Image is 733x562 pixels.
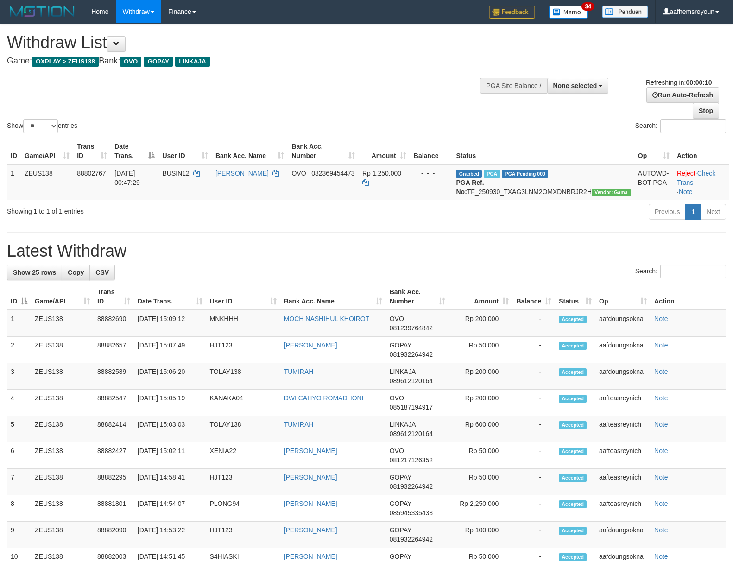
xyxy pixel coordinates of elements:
[456,170,482,178] span: Grabbed
[134,416,206,442] td: [DATE] 15:03:03
[559,474,587,482] span: Accepted
[386,284,449,310] th: Bank Acc. Number: activate to sort column ascending
[595,310,651,337] td: aafdoungsokna
[7,363,31,390] td: 3
[7,5,77,19] img: MOTION_logo.png
[134,363,206,390] td: [DATE] 15:06:20
[602,6,648,18] img: panduan.png
[212,138,288,164] th: Bank Acc. Name: activate to sort column ascending
[31,495,94,522] td: ZEUS138
[512,310,555,337] td: -
[512,442,555,469] td: -
[280,284,386,310] th: Bank Acc. Name: activate to sort column ascending
[449,469,512,495] td: Rp 50,000
[502,170,548,178] span: PGA Pending
[7,57,480,66] h4: Game: Bank:
[512,469,555,495] td: -
[452,164,634,200] td: TF_250930_TXAG3LNM2OMXDNBRJR2H
[134,522,206,548] td: [DATE] 14:53:22
[390,315,404,322] span: OVO
[449,337,512,363] td: Rp 50,000
[484,170,500,178] span: Marked by aafsreyleap
[284,341,337,349] a: [PERSON_NAME]
[649,204,686,220] a: Previous
[512,416,555,442] td: -
[390,536,433,543] span: Copy 081932264942 to clipboard
[390,526,411,534] span: GOPAY
[410,138,453,164] th: Balance
[134,469,206,495] td: [DATE] 14:58:41
[654,421,668,428] a: Note
[559,527,587,535] span: Accepted
[390,351,433,358] span: Copy 081932264942 to clipboard
[635,265,726,278] label: Search:
[595,390,651,416] td: aafteasreynich
[390,447,404,455] span: OVO
[390,324,433,332] span: Copy 081239764842 to clipboard
[581,2,594,11] span: 34
[685,204,701,220] a: 1
[7,119,77,133] label: Show entries
[592,189,631,196] span: Vendor URL: https://trx31.1velocity.biz
[635,119,726,133] label: Search:
[660,119,726,133] input: Search:
[288,138,359,164] th: Bank Acc. Number: activate to sort column ascending
[7,284,31,310] th: ID: activate to sort column descending
[559,448,587,455] span: Accepted
[480,78,547,94] div: PGA Site Balance /
[7,164,21,200] td: 1
[62,265,90,280] a: Copy
[654,553,668,560] a: Note
[701,204,726,220] a: Next
[654,315,668,322] a: Note
[654,394,668,402] a: Note
[512,390,555,416] td: -
[595,469,651,495] td: aafteasreynich
[94,284,134,310] th: Trans ID: activate to sort column ascending
[7,242,726,260] h1: Latest Withdraw
[21,164,73,200] td: ZEUS138
[95,269,109,276] span: CSV
[677,170,695,177] a: Reject
[175,57,210,67] span: LINKAJA
[94,442,134,469] td: 88882427
[390,553,411,560] span: GOPAY
[555,284,595,310] th: Status: activate to sort column ascending
[206,337,280,363] td: HJT123
[449,284,512,310] th: Amount: activate to sort column ascending
[512,337,555,363] td: -
[654,368,668,375] a: Note
[673,138,729,164] th: Action
[284,315,370,322] a: MOCH NASHIHUL KHOIROT
[595,284,651,310] th: Op: activate to sort column ascending
[111,138,158,164] th: Date Trans.: activate to sort column descending
[7,310,31,337] td: 1
[206,390,280,416] td: KANAKA04
[646,87,719,103] a: Run Auto-Refresh
[284,394,364,402] a: DWI CAHYO ROMADHONI
[94,390,134,416] td: 88882547
[31,522,94,548] td: ZEUS138
[489,6,535,19] img: Feedback.jpg
[13,269,56,276] span: Show 25 rows
[449,416,512,442] td: Rp 600,000
[654,500,668,507] a: Note
[559,395,587,403] span: Accepted
[94,469,134,495] td: 88882295
[390,430,433,437] span: Copy 089612120164 to clipboard
[390,456,433,464] span: Copy 081217126352 to clipboard
[559,500,587,508] span: Accepted
[7,522,31,548] td: 9
[512,284,555,310] th: Balance: activate to sort column ascending
[673,164,729,200] td: · ·
[7,442,31,469] td: 6
[449,495,512,522] td: Rp 2,250,000
[559,342,587,350] span: Accepted
[7,138,21,164] th: ID
[654,447,668,455] a: Note
[206,442,280,469] td: XENIA22
[390,421,416,428] span: LINKAJA
[134,284,206,310] th: Date Trans.: activate to sort column ascending
[94,416,134,442] td: 88882414
[134,337,206,363] td: [DATE] 15:07:49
